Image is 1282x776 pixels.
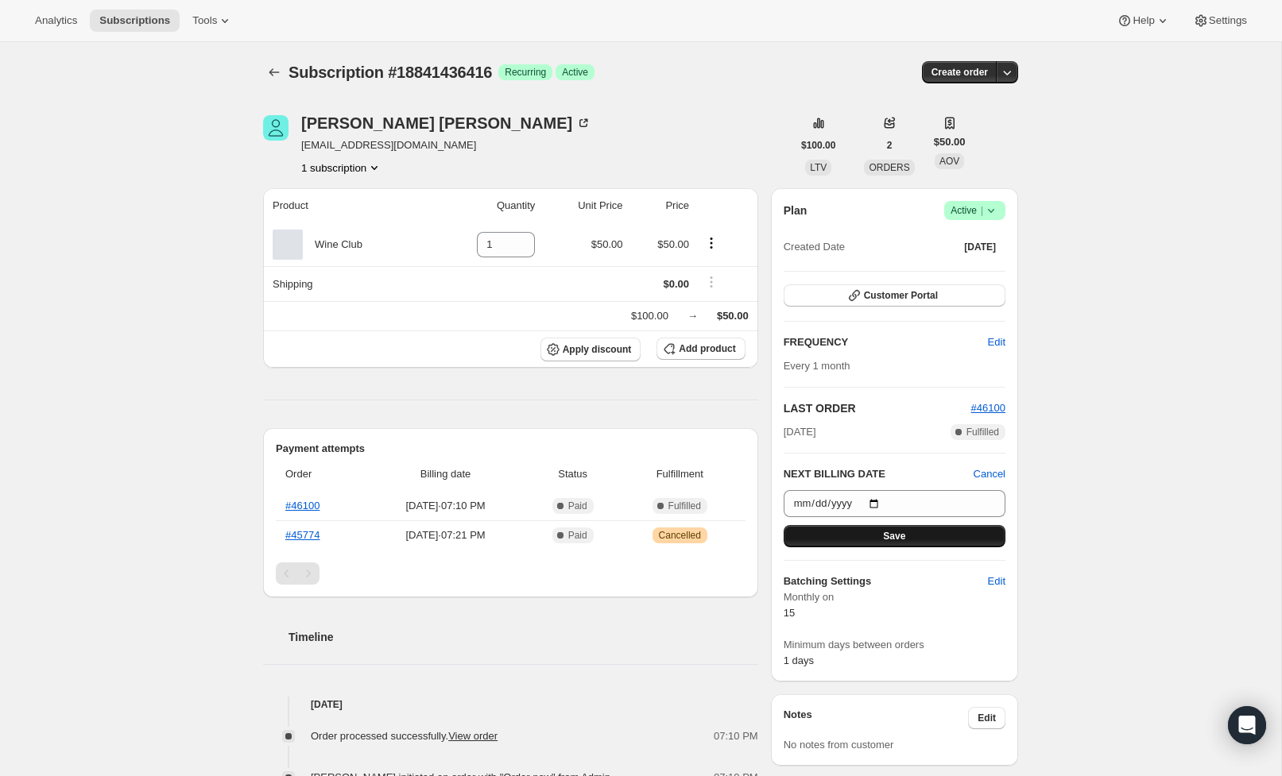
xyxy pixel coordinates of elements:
[25,10,87,32] button: Analytics
[370,498,522,514] span: [DATE] · 07:10 PM
[869,162,909,173] span: ORDERS
[1209,14,1247,27] span: Settings
[656,338,745,360] button: Add product
[1133,14,1154,27] span: Help
[448,730,498,742] a: View order
[931,66,988,79] span: Create order
[981,204,983,217] span: |
[263,697,758,712] h4: [DATE]
[563,343,632,356] span: Apply discount
[717,310,749,322] span: $50.00
[988,573,1005,589] span: Edit
[966,426,999,438] span: Fulfilled
[657,238,689,250] span: $50.00
[784,637,1005,653] span: Minimum days between orders
[668,500,701,512] span: Fulfilled
[303,237,362,253] div: Wine Club
[679,342,735,355] span: Add product
[974,466,1005,482] button: Cancel
[784,466,974,482] h2: NEXT BILLING DATE
[568,529,587,542] span: Paid
[659,529,701,542] span: Cancelled
[922,61,997,83] button: Create order
[263,115,289,141] span: Cole Ross
[864,289,938,302] span: Customer Portal
[311,730,498,742] span: Order processed successfully.
[301,115,591,131] div: [PERSON_NAME] [PERSON_NAME]
[276,457,365,492] th: Order
[801,139,835,152] span: $100.00
[883,530,905,542] span: Save
[562,66,588,79] span: Active
[714,728,758,744] span: 07:10 PM
[540,338,641,361] button: Apply discount
[285,529,320,541] a: #45774
[431,188,540,223] th: Quantity
[810,162,827,173] span: LTV
[301,137,591,153] span: [EMAIL_ADDRESS][DOMAIN_NAME]
[1183,10,1257,32] button: Settings
[90,10,180,32] button: Subscriptions
[964,241,996,253] span: [DATE]
[784,360,850,372] span: Every 1 month
[591,238,623,250] span: $50.00
[99,14,170,27] span: Subscriptions
[1228,706,1266,744] div: Open Intercom Messenger
[784,284,1005,307] button: Customer Portal
[877,134,902,156] button: 2
[955,236,1005,258] button: [DATE]
[263,188,431,223] th: Product
[887,139,893,152] span: 2
[784,400,971,416] h2: LAST ORDER
[699,234,724,252] button: Product actions
[370,527,522,543] span: [DATE] · 07:21 PM
[289,629,758,645] h2: Timeline
[784,589,1005,605] span: Monthly on
[968,707,1005,729] button: Edit
[784,607,795,619] span: 15
[784,424,816,440] span: [DATE]
[784,334,988,350] h2: FREQUENCY
[784,525,1005,547] button: Save
[263,61,285,83] button: Subscriptions
[971,402,1005,414] a: #46100
[631,308,668,324] div: $100.00
[628,188,694,223] th: Price
[540,188,627,223] th: Unit Price
[934,134,966,150] span: $50.00
[792,134,845,156] button: $100.00
[35,14,77,27] span: Analytics
[276,441,746,457] h2: Payment attempts
[370,466,522,482] span: Billing date
[505,66,546,79] span: Recurring
[978,569,1015,594] button: Edit
[699,273,724,291] button: Shipping actions
[301,160,382,176] button: Product actions
[784,707,969,729] h3: Notes
[276,562,746,585] nav: Pagination
[1107,10,1179,32] button: Help
[263,266,431,301] th: Shipping
[624,466,736,482] span: Fulfillment
[784,739,894,751] span: No notes from customer
[663,278,689,290] span: $0.00
[988,334,1005,350] span: Edit
[951,203,999,218] span: Active
[532,466,614,482] span: Status
[784,239,845,255] span: Created Date
[687,308,698,324] div: →
[568,500,587,512] span: Paid
[285,500,320,512] a: #46100
[289,64,492,81] span: Subscription #18841436416
[784,203,808,218] h2: Plan
[192,14,217,27] span: Tools
[784,654,814,666] span: 1 days
[978,712,996,724] span: Edit
[183,10,242,32] button: Tools
[971,400,1005,416] button: #46100
[784,573,988,589] h6: Batching Settings
[939,156,959,167] span: AOV
[978,330,1015,355] button: Edit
